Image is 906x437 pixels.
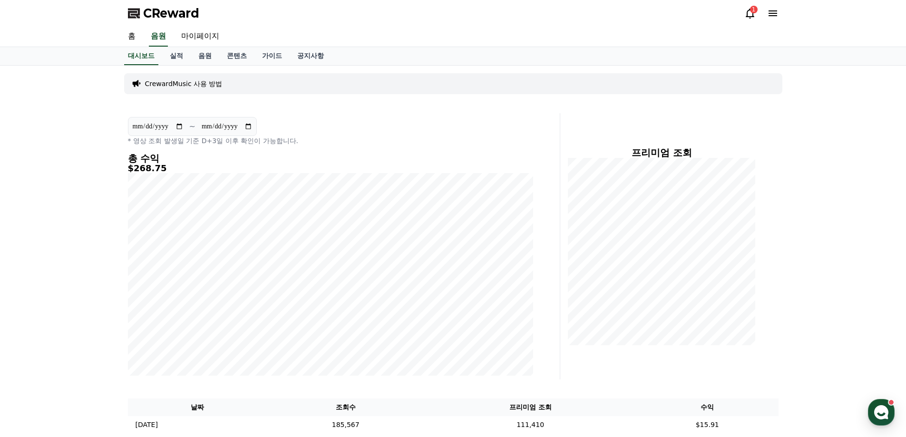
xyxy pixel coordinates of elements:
a: 홈 [3,301,63,325]
span: 설정 [147,316,158,323]
a: 콘텐츠 [219,47,254,65]
h4: 총 수익 [128,153,533,164]
p: ~ [189,121,195,132]
span: 대화 [87,316,98,324]
th: 수익 [636,398,779,416]
div: 1 [750,6,758,13]
a: 가이드 [254,47,290,65]
span: 홈 [30,316,36,323]
span: CReward [143,6,199,21]
a: CrewardMusic 사용 방법 [145,79,223,88]
a: 실적 [162,47,191,65]
a: 홈 [120,27,143,47]
a: 음원 [191,47,219,65]
a: 1 [744,8,756,19]
td: $15.91 [636,416,779,434]
a: 공지사항 [290,47,331,65]
h5: $268.75 [128,164,533,173]
h4: 프리미엄 조회 [568,147,756,158]
td: 111,410 [424,416,636,434]
a: 대화 [63,301,123,325]
th: 조회수 [267,398,424,416]
th: 날짜 [128,398,267,416]
th: 프리미엄 조회 [424,398,636,416]
a: 설정 [123,301,183,325]
td: 185,567 [267,416,424,434]
a: 음원 [149,27,168,47]
a: 마이페이지 [174,27,227,47]
p: [DATE] [136,420,158,430]
p: * 영상 조회 발생일 기준 D+3일 이후 확인이 가능합니다. [128,136,533,146]
a: CReward [128,6,199,21]
a: 대시보드 [124,47,158,65]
